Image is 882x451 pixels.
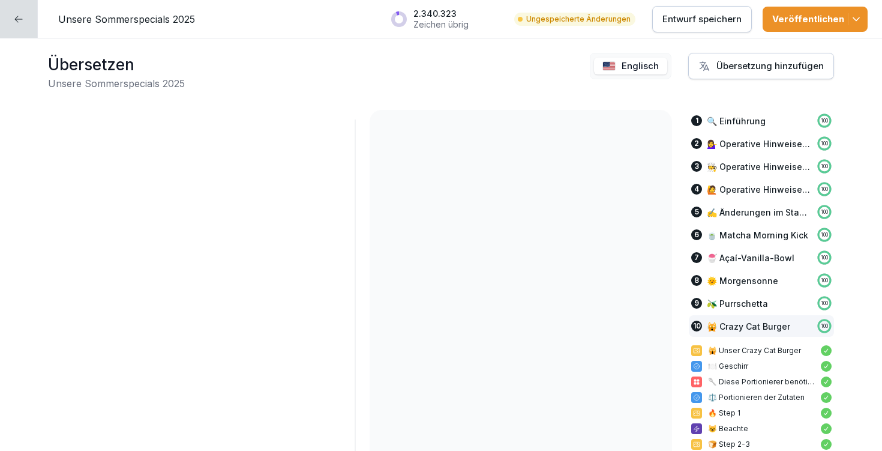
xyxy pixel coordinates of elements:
[821,300,828,307] p: 100
[691,321,702,331] div: 10
[821,231,828,238] p: 100
[707,160,811,173] p: 🧑‍🍳 Operative Hinweise Küche
[821,277,828,284] p: 100
[708,345,815,356] p: 🙀 Unser Crazy Cat Burger
[691,161,702,172] div: 3
[707,206,811,219] p: ✍️ Änderungen im Standard Sortiment
[708,423,815,434] p: 😺 Beachte
[821,163,828,170] p: 100
[413,19,469,30] p: Zeichen übrig
[413,8,469,19] p: 2.340.323
[691,138,702,149] div: 2
[708,377,815,387] p: 🥄 Diese Portionierer benötigst Du:
[707,138,811,150] p: 💁‍♀️ Operative Hinweise Service
[821,254,828,261] p: 100
[707,252,794,264] p: 🍧 Açaí-Vanilla-Bowl
[662,13,742,26] p: Entwurf speichern
[821,322,828,330] p: 100
[707,115,766,127] p: 🔍 Einführung
[48,76,185,91] h2: Unsere Sommerspecials 2025
[707,297,768,310] p: 🫒 Purrschetta
[691,115,702,126] div: 1
[691,184,702,195] div: 4
[622,59,659,73] p: Englisch
[691,252,702,263] div: 7
[763,7,868,32] button: Veröffentlichen
[691,229,702,240] div: 6
[708,408,815,419] p: 🔥 Step 1
[821,208,828,216] p: 100
[821,186,828,193] p: 100
[707,320,790,333] p: 🙀 Crazy Cat Burger
[691,207,702,217] div: 5
[708,392,815,403] p: ⚖️ Portionieren der Zutaten
[772,13,858,26] div: Veröffentlichen
[48,53,185,76] h1: Übersetzen
[526,14,631,25] p: Ungespeicherte Änderungen
[821,117,828,124] p: 100
[385,4,503,34] button: 2.340.323Zeichen übrig
[691,275,702,286] div: 8
[698,59,824,73] div: Übersetzung hinzufügen
[707,229,808,241] p: 🍵 Matcha Morning Kick
[652,6,752,32] button: Entwurf speichern
[58,12,195,26] p: Unsere Sommerspecials 2025
[708,439,815,450] p: 🍞 Step 2-3
[691,298,702,309] div: 9
[707,274,778,287] p: 🌞 Morgensonne
[707,183,811,196] p: 🙋 Operative Hinweise Theke
[688,53,834,79] button: Übersetzung hinzufügen
[602,61,616,71] img: us.svg
[821,140,828,147] p: 100
[708,361,815,372] p: 🍽️ Geschirr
